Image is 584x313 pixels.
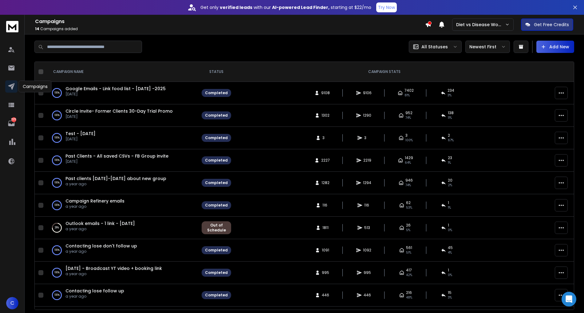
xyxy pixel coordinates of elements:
[205,223,228,233] div: Out of Schedule
[46,217,198,239] td: 28%Outlook emails - 1 link - [DATE]a year ago
[406,228,410,233] span: 5 %
[322,248,329,253] span: 1091
[405,183,411,188] span: 74 %
[46,262,198,284] td: 100%[DATE] - Broadcast YT video + booking linka year ago
[65,182,166,187] p: a year ago
[405,178,413,183] span: 946
[404,88,414,93] span: 7402
[46,104,198,127] td: 100%Circle Invite- Former Clients 30-Day Trial Promo[DATE]
[65,265,162,271] span: [DATE] - Broadcast YT video + booking link
[405,110,412,115] span: 952
[405,115,411,120] span: 74 %
[421,44,448,50] p: All Statuses
[448,115,452,120] span: 11 %
[200,4,371,10] p: Get only with our starting at $22/mo
[406,223,411,228] span: 26
[65,204,124,209] p: a year ago
[322,113,329,118] span: 1302
[65,227,135,231] p: a year ago
[406,295,412,300] span: 48 %
[448,223,449,228] span: 1
[54,157,60,163] p: 100 %
[35,26,425,31] p: Campaigns added
[321,90,330,95] span: 9108
[364,203,370,208] span: 116
[54,292,60,298] p: 100 %
[5,117,18,130] a: 1573
[448,250,452,255] span: 4 %
[46,194,198,217] td: 100%Campaign Refinery emailsa year ago
[65,220,135,227] a: Outlook emails - 1 link - [DATE]
[54,135,60,141] p: 100 %
[322,293,329,298] span: 446
[205,248,228,253] div: Completed
[448,268,449,273] span: 1
[35,18,425,25] h1: Campaigns
[54,247,60,253] p: 100 %
[198,62,235,82] th: STATUS
[406,245,412,250] span: 561
[322,270,329,275] span: 995
[448,133,450,138] span: 2
[65,86,166,92] a: Google Emails - Link food list - [DATE] -2025
[448,178,452,183] span: 20
[65,175,166,182] a: Past clients [DATE]-[DATE] about new group
[54,202,60,208] p: 100 %
[406,250,411,255] span: 51 %
[448,93,452,98] span: 3 %
[205,203,228,208] div: Completed
[456,22,505,28] p: Diet vs Disease Workspace
[54,180,60,186] p: 100 %
[448,245,453,250] span: 45
[364,225,370,230] span: 513
[406,268,412,273] span: 417
[321,158,330,163] span: 2227
[65,92,166,97] p: [DATE]
[6,21,18,32] img: logo
[364,270,371,275] span: 995
[448,200,449,205] span: 1
[54,90,60,96] p: 100 %
[46,284,198,307] td: 100%Contacting lose follow upa year ago
[376,2,397,12] button: Try Now
[65,198,124,204] a: Campaign Refinery emails
[54,270,60,276] p: 100 %
[363,248,371,253] span: 1092
[406,205,412,210] span: 53 %
[205,113,228,118] div: Completed
[65,153,168,159] span: Past Clients - All saved CSVs - FB Group invite
[465,41,510,53] button: Newest First
[363,180,371,185] span: 1294
[46,239,198,262] td: 100%Contacting lose don't follow upa year ago
[448,160,451,165] span: 1 %
[363,158,371,163] span: 2219
[272,4,329,10] strong: AI-powered Lead Finder,
[534,22,569,28] p: Get Free Credits
[19,81,52,92] div: Campaigns
[65,243,137,249] a: Contacting lose don't follow up
[364,293,371,298] span: 446
[220,4,252,10] strong: verified leads
[322,180,329,185] span: 1282
[322,203,329,208] span: 116
[205,180,228,185] div: Completed
[46,149,198,172] td: 100%Past Clients - All saved CSVs - FB Group invite[DATE]
[65,288,124,294] span: Contacting lose follow up
[448,110,454,115] span: 138
[65,294,124,299] p: a year ago
[65,249,137,254] p: a year ago
[448,295,452,300] span: 3 %
[46,62,198,82] th: CAMPAIGN NAME
[46,172,198,194] td: 100%Past clients [DATE]-[DATE] about new groupa year ago
[65,108,173,114] span: Circle Invite- Former Clients 30-Day Trial Promo
[6,297,18,309] button: C
[536,41,574,53] button: Add New
[46,127,198,149] td: 100%Test - [DATE][DATE]
[448,273,452,278] span: 0 %
[406,200,411,205] span: 62
[65,114,173,119] p: [DATE]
